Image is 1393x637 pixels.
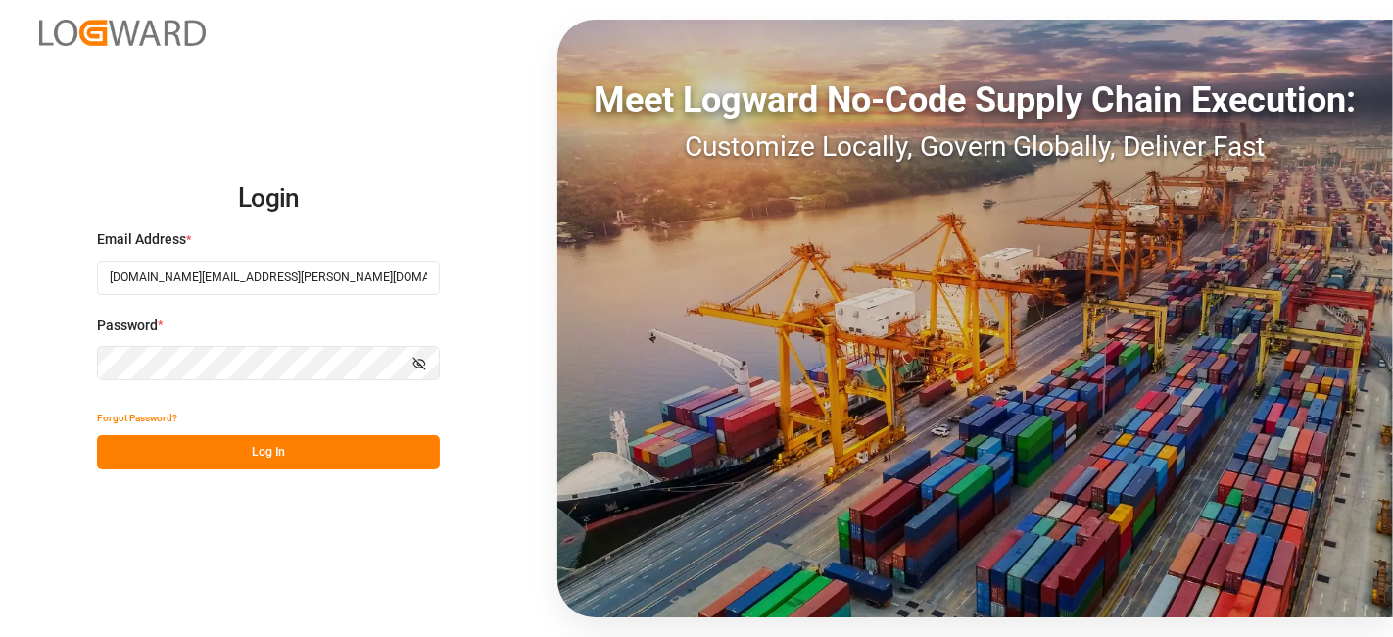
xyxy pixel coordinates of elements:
[97,168,440,230] h2: Login
[97,316,158,336] span: Password
[97,401,177,435] button: Forgot Password?
[97,435,440,469] button: Log In
[557,73,1393,126] div: Meet Logward No-Code Supply Chain Execution:
[557,126,1393,168] div: Customize Locally, Govern Globally, Deliver Fast
[97,229,186,250] span: Email Address
[97,261,440,295] input: Enter your email
[39,20,206,46] img: Logward_new_orange.png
